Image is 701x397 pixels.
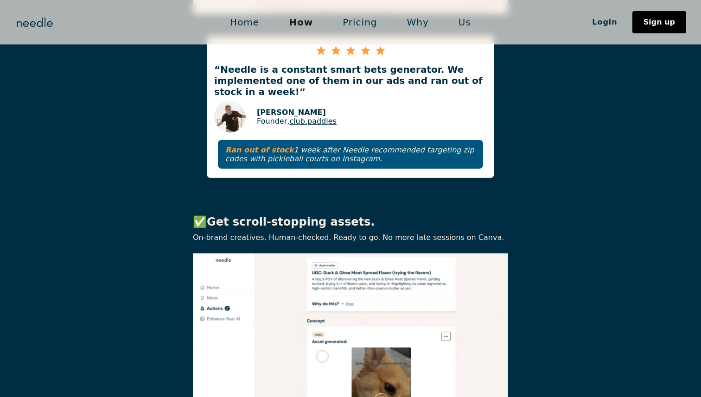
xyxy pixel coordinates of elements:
a: club.paddles [289,117,337,126]
div: Sign up [644,19,675,26]
a: Us [444,13,486,32]
strong: Get scroll-stopping assets. [207,215,375,228]
a: Pricing [328,13,392,32]
p: “Needle is a constant smart bets generator. We implemented one of them in our ads and ran out of ... [207,64,494,97]
p: Founder, [257,117,337,126]
a: Home [215,13,274,32]
a: Why [392,13,444,32]
strong: Ran out of stock [225,145,294,154]
a: Sign up [632,11,686,33]
p: 1 week after Needle recommended targeting zip codes with pickleball courts on Instagram. [225,145,476,163]
a: Login [577,14,632,30]
a: How [274,13,328,32]
p: On-brand creatives. Human-checked. Ready to go. No more late sessions on Canva. [193,233,508,242]
p: ✅ [193,215,508,229]
p: [PERSON_NAME] [257,108,337,117]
